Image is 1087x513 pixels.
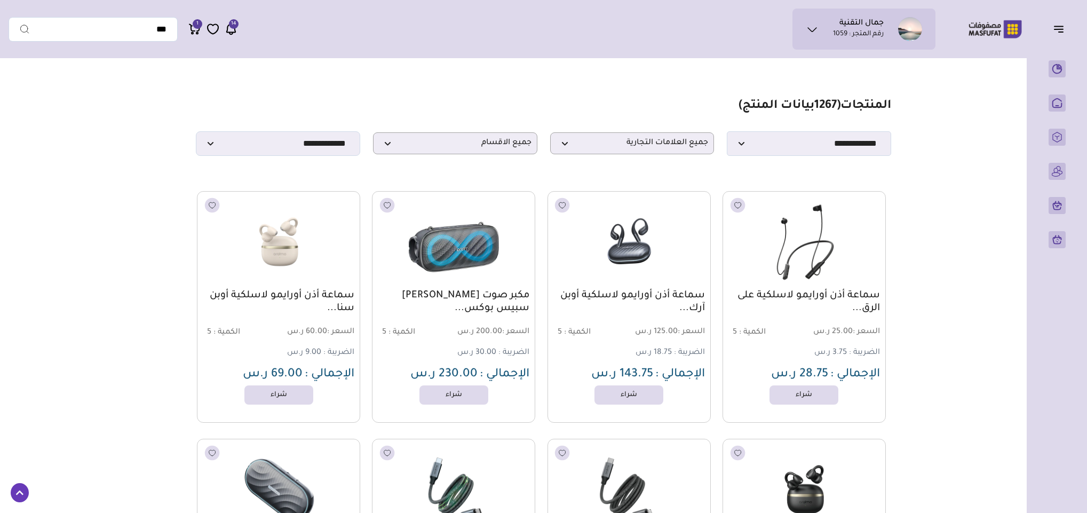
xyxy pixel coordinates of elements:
[410,368,478,381] span: 230.00 ر.س
[231,19,236,29] span: 14
[636,349,672,357] span: 18.75 ر.س
[830,368,880,381] span: الإجمالي :
[498,349,529,357] span: الضريبة :
[203,289,354,315] a: سماعة أذن أورايمو لاسلكية أوبن سنا...
[379,138,531,148] span: جميع الاقسام
[733,328,737,337] span: 5
[833,29,884,40] p: رقم المتجر : 1059
[378,289,529,315] a: مكبر صوت [PERSON_NAME] سبيس بوكس...
[554,197,704,287] img: 20250910151422978062.png
[188,22,201,36] a: 1
[655,368,705,381] span: الإجمالي :
[739,328,766,337] span: الكمية :
[769,385,838,405] a: شراء
[556,138,709,148] span: جميع العلامات التجارية
[502,328,529,336] span: السعر :
[739,99,891,114] h1: المنتجات
[287,349,321,357] span: 9.00 ر.س
[244,385,313,405] a: شراء
[243,368,303,381] span: 69.00 ر.س
[388,328,415,337] span: الكمية :
[419,385,488,405] a: شراء
[898,17,922,41] img: جمال التقنية
[678,328,705,336] span: السعر :
[378,197,529,287] img: 2025-09-10-68c1aa3f1323b.png
[373,132,537,154] p: جميع الاقسام
[327,328,354,336] span: السعر :
[207,328,211,337] span: 5
[853,328,880,336] span: السعر :
[630,327,705,337] span: 125.00 ر.س
[305,368,354,381] span: الإجمالي :
[814,349,847,357] span: 3.75 ر.س
[849,349,880,357] span: الضريبة :
[739,100,840,113] span: ( بيانات المنتج)
[594,385,663,405] a: شراء
[728,289,880,315] a: سماعة أذن أورايمو لاسلكية على الرق...
[591,368,653,381] span: 143.75 ر.س
[771,368,828,381] span: 28.75 ر.س
[814,100,837,113] span: 1267
[480,368,529,381] span: الإجمالي :
[553,289,705,315] a: سماعة أذن أورايمو لاسلكية أوبن آرك...
[213,328,240,337] span: الكمية :
[558,328,562,337] span: 5
[323,349,354,357] span: الضريبة :
[729,197,879,287] img: 20250910151428602614.png
[961,19,1029,40] img: Logo
[196,19,199,29] span: 1
[280,327,354,337] span: 60.00 ر.س
[382,328,386,337] span: 5
[455,327,530,337] span: 200.00 ر.س
[674,349,705,357] span: الضريبة :
[839,19,884,29] h1: جمال التقنية
[564,328,591,337] span: الكمية :
[457,349,496,357] span: 30.00 ر.س
[225,22,237,36] a: 14
[203,197,354,287] img: 20250910151406478685.png
[805,327,880,337] span: 25.00 ر.س
[550,132,715,154] p: جميع العلامات التجارية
